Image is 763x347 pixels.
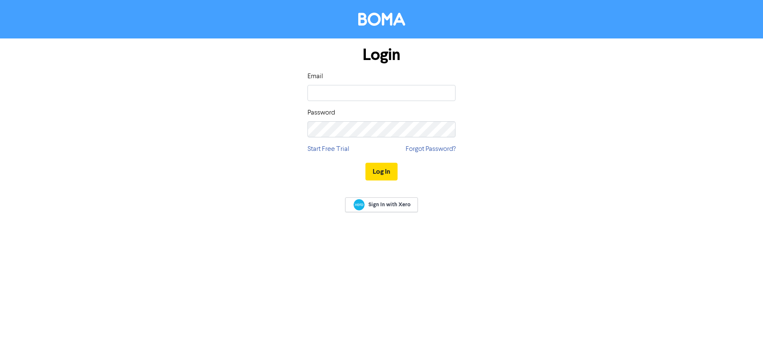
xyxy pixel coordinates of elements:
[365,163,398,180] button: Log In
[307,45,456,65] h1: Login
[354,199,365,210] img: Xero logo
[345,197,418,212] a: Sign In with Xero
[368,201,411,208] span: Sign In with Xero
[358,13,405,26] img: BOMA Logo
[406,144,456,154] a: Forgot Password?
[307,108,335,118] label: Password
[307,71,323,82] label: Email
[307,144,349,154] a: Start Free Trial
